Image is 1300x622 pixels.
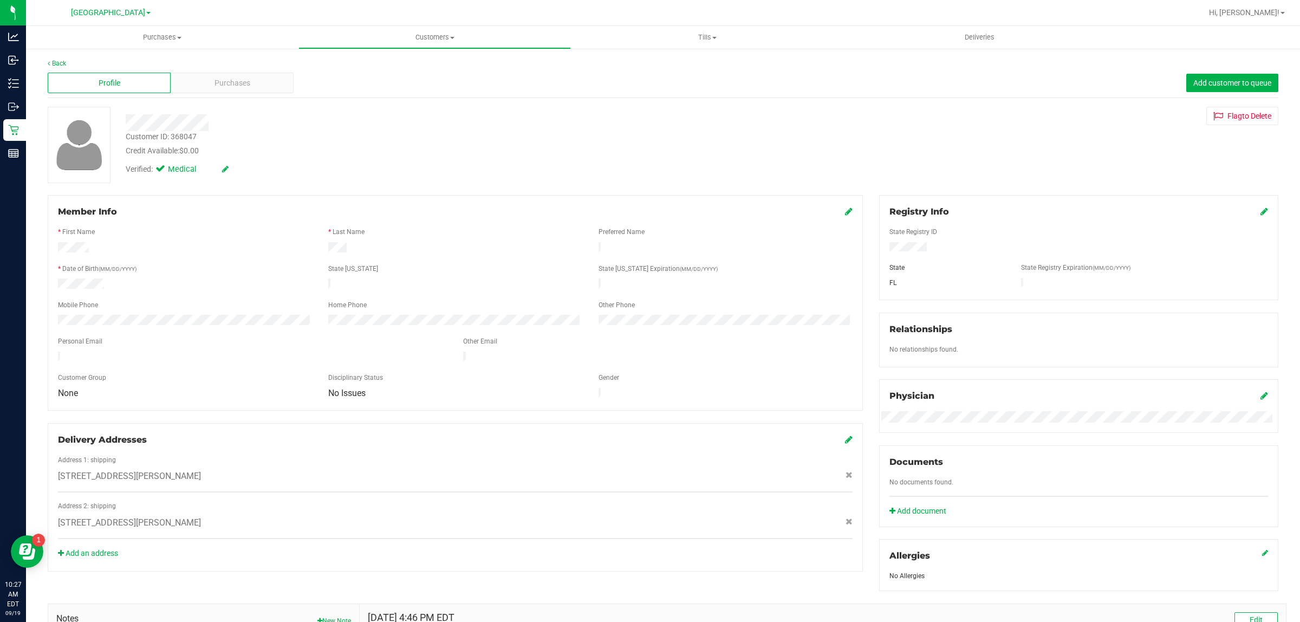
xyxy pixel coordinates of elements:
label: Date of Birth [62,264,136,274]
span: Registry Info [889,206,949,217]
a: Deliveries [843,26,1116,49]
span: (MM/DD/YYYY) [99,266,136,272]
label: Personal Email [58,336,102,346]
label: Preferred Name [599,227,645,237]
span: Documents [889,457,943,467]
div: Credit Available: [126,145,733,157]
iframe: Resource center unread badge [32,534,45,547]
span: Allergies [889,550,930,561]
label: No relationships found. [889,345,958,354]
label: Customer Group [58,373,106,383]
p: 10:27 AM EDT [5,580,21,609]
span: [STREET_ADDRESS][PERSON_NAME] [58,470,201,483]
span: Delivery Addresses [58,435,147,445]
span: Physician [889,391,934,401]
span: None [58,388,78,398]
label: Disciplinary Status [328,373,383,383]
inline-svg: Inbound [8,55,19,66]
span: Member Info [58,206,117,217]
label: Home Phone [328,300,367,310]
div: No Allergies [889,571,1268,581]
label: Other Email [463,336,497,346]
button: Add customer to queue [1186,74,1278,92]
p: 09/19 [5,609,21,617]
span: (MM/DD/YYYY) [1093,265,1130,271]
a: Add an address [58,549,118,558]
a: Customers [298,26,571,49]
span: Purchases [26,33,298,42]
button: Flagto Delete [1206,107,1278,125]
span: [GEOGRAPHIC_DATA] [71,8,145,17]
span: $0.00 [179,146,199,155]
span: [STREET_ADDRESS][PERSON_NAME] [58,516,201,529]
span: Deliveries [950,33,1009,42]
a: Add document [889,506,952,517]
div: Customer ID: 368047 [126,131,197,142]
div: Verified: [126,164,229,176]
span: (MM/DD/YYYY) [680,266,718,272]
a: Back [48,60,66,67]
span: Medical [168,164,211,176]
span: Tills [571,33,843,42]
label: Other Phone [599,300,635,310]
div: FL [881,278,1013,288]
span: No Issues [328,388,366,398]
img: user-icon.png [51,117,108,173]
label: Gender [599,373,619,383]
label: Address 1: shipping [58,455,116,465]
label: Last Name [333,227,365,237]
label: State Registry ID [889,227,937,237]
div: State [881,263,1013,273]
inline-svg: Analytics [8,31,19,42]
label: Address 2: shipping [58,501,116,511]
span: Hi, [PERSON_NAME]! [1209,8,1279,17]
label: Mobile Phone [58,300,98,310]
label: First Name [62,227,95,237]
inline-svg: Inventory [8,78,19,89]
inline-svg: Retail [8,125,19,135]
span: Purchases [214,77,250,89]
a: Tills [571,26,843,49]
inline-svg: Outbound [8,101,19,112]
span: No documents found. [889,478,953,486]
span: Add customer to queue [1193,79,1271,87]
a: Purchases [26,26,298,49]
span: Profile [99,77,120,89]
label: State Registry Expiration [1021,263,1130,273]
iframe: Resource center [11,535,43,568]
span: Customers [299,33,570,42]
label: State [US_STATE] Expiration [599,264,718,274]
span: Relationships [889,324,952,334]
label: State [US_STATE] [328,264,378,274]
inline-svg: Reports [8,148,19,159]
